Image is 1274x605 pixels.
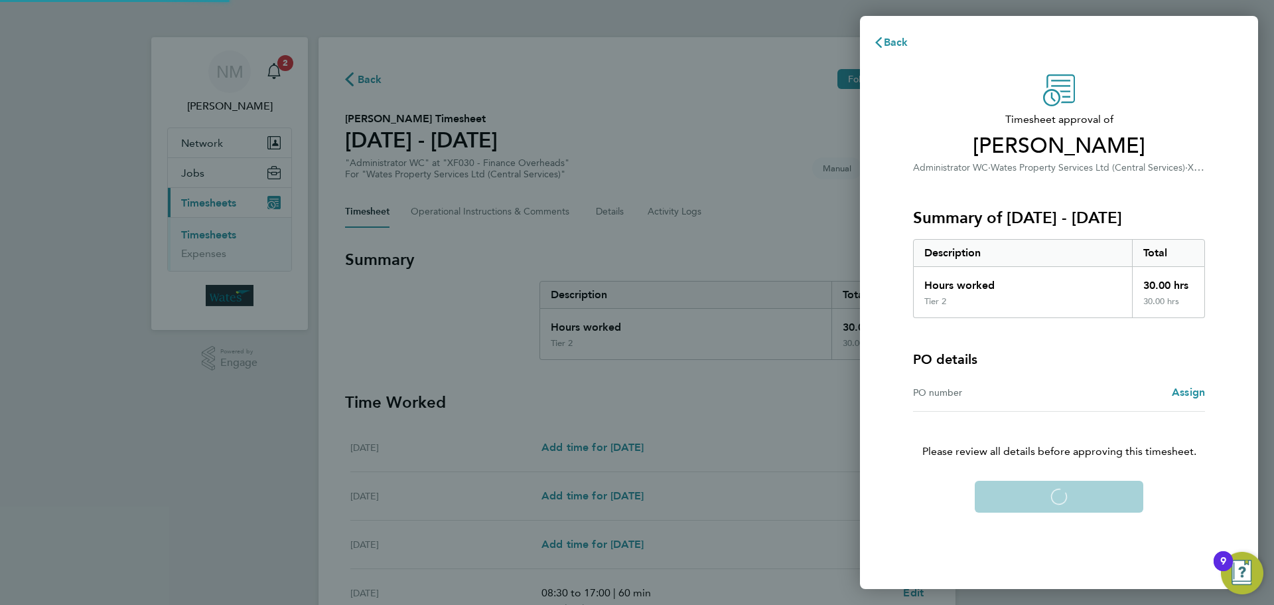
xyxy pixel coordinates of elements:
span: Back [884,36,908,48]
span: [PERSON_NAME] [913,133,1205,159]
button: Back [860,29,922,56]
span: Administrator WC [913,162,988,173]
div: Description [914,240,1132,266]
div: Hours worked [914,267,1132,296]
span: Timesheet approval of [913,112,1205,128]
span: Assign [1172,386,1205,398]
h3: Summary of [DATE] - [DATE] [913,207,1205,228]
div: Summary of 23 - 29 Aug 2025 [913,239,1205,318]
div: 30.00 hrs [1132,267,1205,296]
p: Please review all details before approving this timesheet. [897,412,1221,460]
h4: PO details [913,350,977,369]
a: Assign [1172,385,1205,400]
span: Wates Property Services Ltd (Central Services) [991,162,1185,173]
span: · [988,162,991,173]
div: Total [1132,240,1205,266]
button: Open Resource Center, 9 new notifications [1221,552,1263,594]
span: · [1185,162,1188,173]
div: 9 [1220,561,1226,578]
div: Tier 2 [924,296,946,307]
div: PO number [913,385,1059,400]
div: 30.00 hrs [1132,296,1205,317]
